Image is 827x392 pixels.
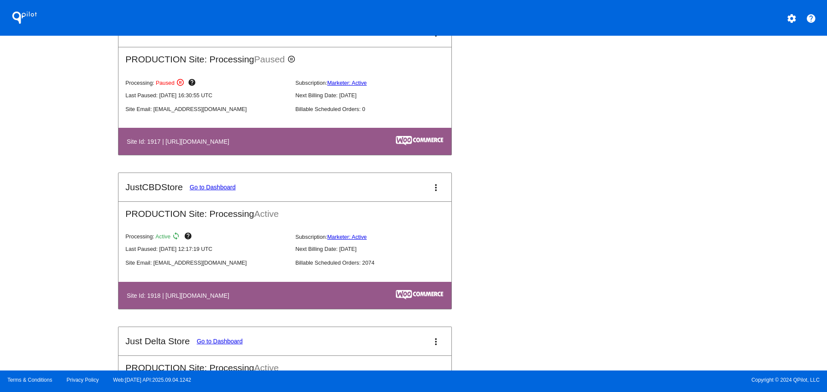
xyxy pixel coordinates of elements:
p: Last Paused: [DATE] 16:30:55 UTC [125,92,288,99]
h2: Just Delta Store [125,336,190,346]
span: Copyright © 2024 QPilot, LLC [421,377,820,383]
p: Next Billing Date: [DATE] [295,246,458,252]
p: Billable Scheduled Orders: 0 [295,106,458,112]
a: Terms & Conditions [7,377,52,383]
h2: PRODUCTION Site: Processing [118,47,451,65]
span: Paused [254,54,285,64]
span: Active [254,209,279,219]
a: Go to Dashboard [190,184,236,191]
p: Last Paused: [DATE] 12:17:19 UTC [125,246,288,252]
h1: QPilot [7,9,42,26]
p: Billable Scheduled Orders: 2074 [295,259,458,266]
h4: Site Id: 1918 | [URL][DOMAIN_NAME] [127,292,233,299]
mat-icon: pause_circle_outline [287,55,298,65]
a: Privacy Policy [67,377,99,383]
span: Active [254,363,279,373]
mat-icon: settings [787,13,797,24]
p: Subscription: [295,80,458,86]
a: Marketer: Active [327,234,367,240]
span: Active [155,234,171,240]
h2: PRODUCTION Site: Processing [118,202,451,219]
mat-icon: help [184,232,194,242]
h4: Site Id: 1917 | [URL][DOMAIN_NAME] [127,138,233,145]
p: Site Email: [EMAIL_ADDRESS][DOMAIN_NAME] [125,259,288,266]
span: Paused [156,80,174,86]
a: Go to Dashboard [197,338,243,345]
h2: JustCBDStore [125,182,183,192]
mat-icon: sync [172,232,182,242]
p: Processing: [125,232,288,242]
p: Processing: [125,78,288,89]
a: Web:[DATE] API:2025.09.04.1242 [113,377,191,383]
p: Next Billing Date: [DATE] [295,92,458,99]
p: Subscription: [295,234,458,240]
mat-icon: help [806,13,816,24]
h2: PRODUCTION Site: Processing [118,356,451,373]
mat-icon: more_vert [431,336,441,347]
mat-icon: pause_circle_outline [176,78,187,89]
p: Site Email: [EMAIL_ADDRESS][DOMAIN_NAME] [125,106,288,112]
img: c53aa0e5-ae75-48aa-9bee-956650975ee5 [396,136,443,145]
a: Marketer: Active [327,80,367,86]
mat-icon: more_vert [431,182,441,193]
mat-icon: help [188,78,198,89]
img: c53aa0e5-ae75-48aa-9bee-956650975ee5 [396,290,443,299]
